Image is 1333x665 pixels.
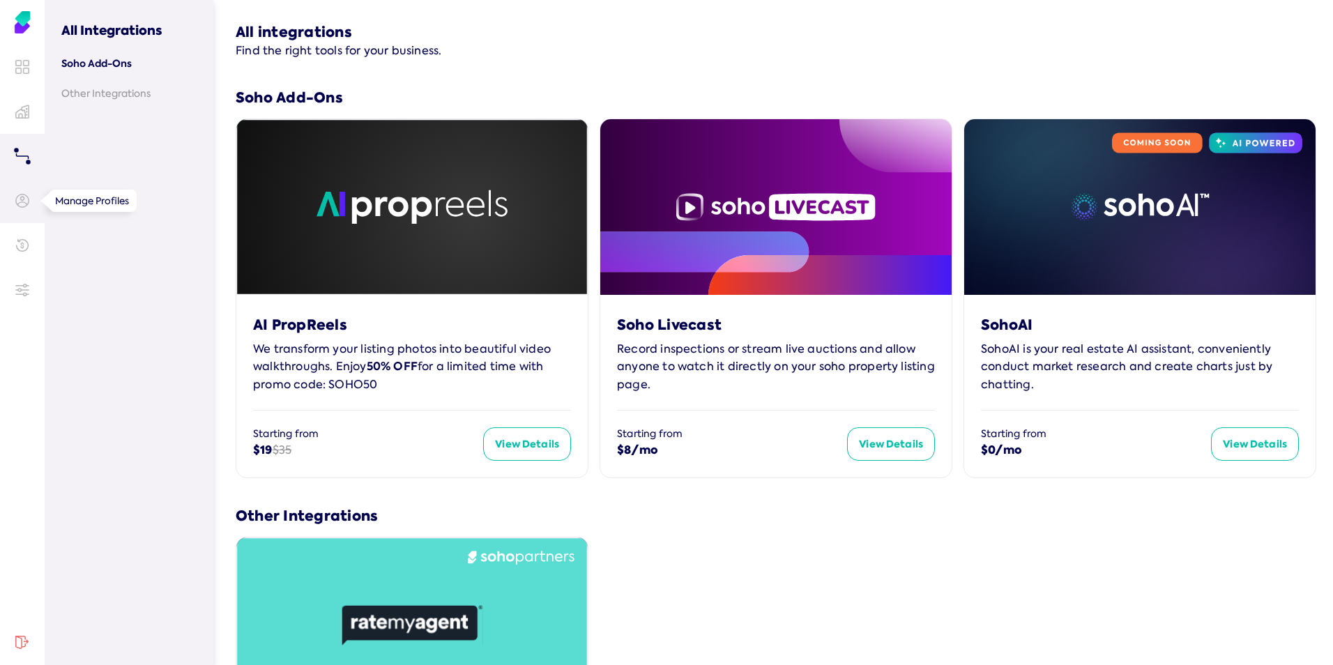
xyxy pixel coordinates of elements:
[617,340,935,394] div: Record inspections or stream live auctions and allow anyone to watch it directly on your soho pro...
[981,340,1299,394] div: SohoAI is your real estate AI assistant, conveniently conduct market research and create charts j...
[617,427,847,441] div: Starting from
[253,315,571,335] div: AI PropReels
[981,441,1211,459] div: $0/mo
[61,87,197,100] a: Other Integrations
[236,506,1316,526] h3: Other Integrations
[61,56,197,70] a: Soho Add-Ons
[367,358,418,374] b: 50% OFF
[253,340,571,394] div: We transform your listing photos into beautiful video walkthroughs. Enjoy for a limited time with...
[483,427,571,461] button: View Details
[11,11,33,33] img: Soho Agent Portal Home
[236,88,1316,107] h3: Soho Add-Ons
[847,427,935,461] button: View Details
[253,441,483,459] div: $19
[617,315,935,335] div: Soho Livecast
[236,6,441,42] h2: All integrations
[1211,427,1299,461] button: View Details
[981,315,1299,335] div: SohoAI
[617,441,847,459] div: $8/mo
[981,427,1211,441] div: Starting from
[253,427,483,441] div: Starting from
[236,42,441,60] p: Find the right tools for your business.
[273,443,292,457] span: $35
[61,6,197,40] h3: All Integrations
